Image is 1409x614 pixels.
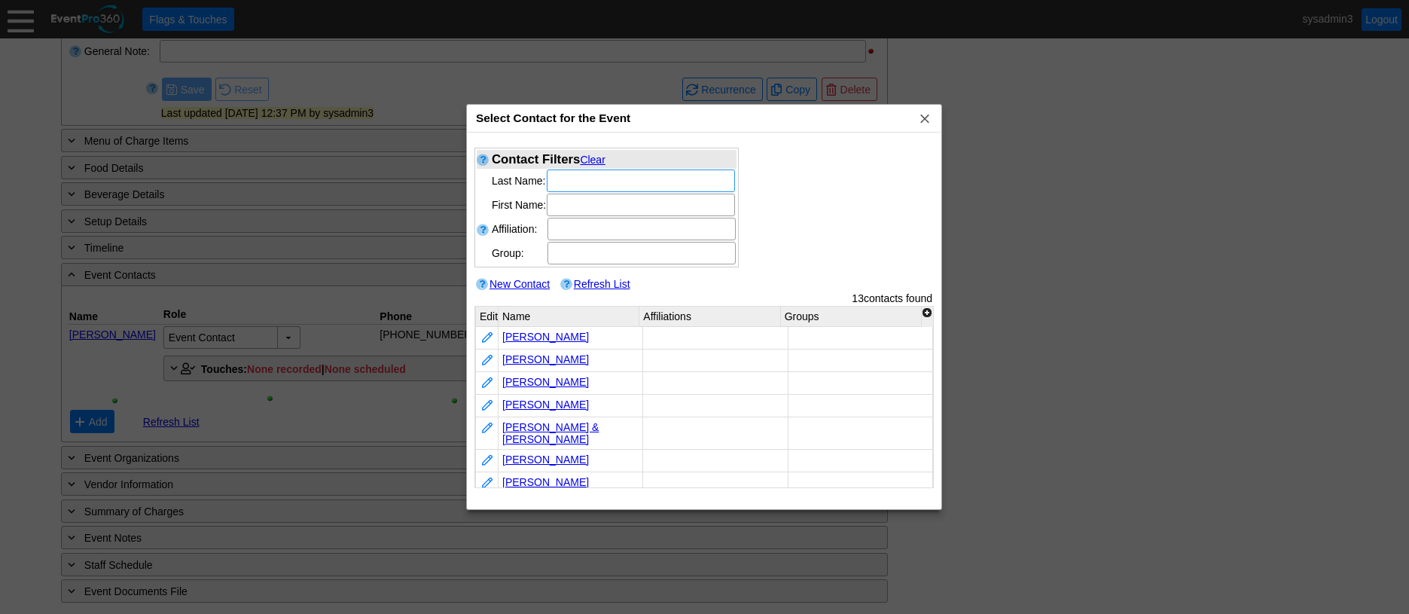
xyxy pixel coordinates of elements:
[643,310,776,322] div: Affiliations
[502,454,589,466] a: [PERSON_NAME]
[580,154,605,166] a: Clear
[921,307,933,319] div: Show or hide columns
[574,278,630,290] a: Refresh List
[492,217,546,241] td: Affiliation:
[502,399,589,411] a: [PERSON_NAME]
[502,476,589,488] a: [PERSON_NAME]
[476,292,932,304] td: contacts found
[502,331,589,343] a: [PERSON_NAME]
[476,111,630,124] span: Select Contact for the Event
[492,193,546,217] td: First Name:
[480,310,494,322] div: Edit
[502,376,589,388] a: [PERSON_NAME]
[492,150,737,169] td: Contact Filters
[492,169,546,193] td: Last Name:
[785,310,917,322] div: Groups
[489,278,550,290] a: New Contact
[492,241,546,265] td: Group:
[852,292,864,304] span: 13
[502,353,589,365] a: [PERSON_NAME]
[502,310,635,322] div: Name
[502,421,599,445] a: [PERSON_NAME] & [PERSON_NAME]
